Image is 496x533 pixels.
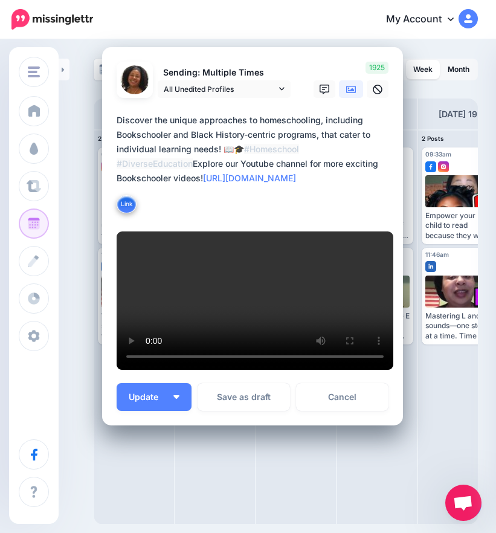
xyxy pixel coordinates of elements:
[117,195,137,213] button: Link
[198,383,290,411] button: Save as draft
[158,66,291,80] p: Sending: Multiple Times
[117,383,192,411] button: Update
[296,383,388,411] a: Cancel
[164,83,276,95] span: All Unedited Profiles
[129,393,167,401] span: Update
[366,62,388,74] span: 1925
[173,395,179,399] img: arrow-down-white.png
[158,80,291,98] a: All Unedited Profiles
[120,65,149,94] img: 453615121_892451076238337_1872718559437141435_n-bsa149353.jpg
[117,113,395,186] div: Discover the unique approaches to homeschooling, including Bookschooler and Black History-centric...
